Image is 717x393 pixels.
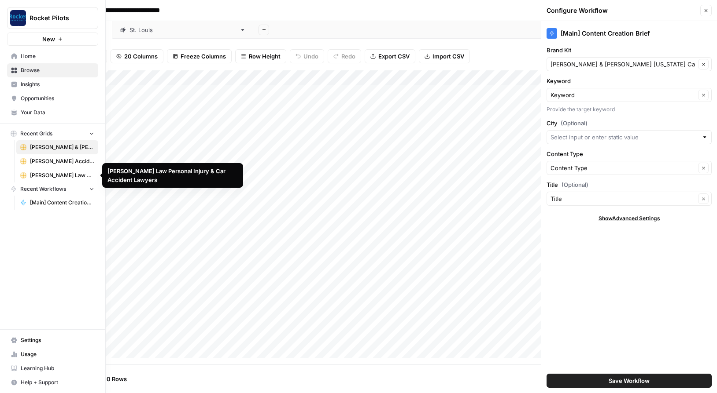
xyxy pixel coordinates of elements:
[21,95,94,102] span: Opportunities
[111,49,163,63] button: 20 Columns
[547,180,712,189] label: Title
[7,127,98,140] button: Recent Grids
[92,375,127,383] span: Add 10 Rows
[561,119,588,127] span: (Optional)
[20,130,52,138] span: Recent Grids
[341,52,355,61] span: Redo
[16,154,98,168] a: [PERSON_NAME] Accident Attorneys
[21,350,94,358] span: Usage
[551,133,698,142] input: Select input or enter static value
[547,119,712,127] label: City
[20,185,66,193] span: Recent Workflows
[551,60,695,69] input: Beck & Beck Missouri Car Accident Lawyers
[7,91,98,106] a: Opportunities
[7,63,98,77] a: Browse
[328,49,361,63] button: Redo
[30,14,83,22] span: Rocket Pilots
[547,76,712,85] label: Keyword
[551,91,695,99] input: Keyword
[167,49,232,63] button: Freeze Columns
[21,364,94,372] span: Learning Hub
[609,376,650,385] span: Save Workflow
[7,7,98,29] button: Workspace: Rocket Pilots
[21,109,94,116] span: Your Data
[16,168,98,182] a: [PERSON_NAME] Law Personal Injury & Car Accident Lawyers
[547,149,712,158] label: Content Type
[419,49,470,63] button: Import CSV
[30,143,94,151] span: [PERSON_NAME] & [PERSON_NAME] [US_STATE] Car Accident Lawyers
[129,25,236,34] div: [GEOGRAPHIC_DATA][PERSON_NAME]
[551,194,695,203] input: Title
[7,106,98,120] a: Your Data
[124,52,158,61] span: 20 Columns
[30,171,94,179] span: [PERSON_NAME] Law Personal Injury & Car Accident Lawyers
[365,49,415,63] button: Export CSV
[7,77,98,91] a: Insights
[7,182,98,196] button: Recent Workflows
[290,49,324,63] button: Undo
[7,375,98,389] button: Help + Support
[16,196,98,210] a: [Main] Content Creation Article
[599,215,660,222] span: Show Advanced Settings
[7,333,98,347] a: Settings
[181,52,226,61] span: Freeze Columns
[547,28,712,39] div: [Main] Content Creation Brief
[235,49,286,63] button: Row Height
[21,80,94,88] span: Insights
[432,52,464,61] span: Import CSV
[42,35,55,44] span: New
[7,33,98,46] button: New
[21,52,94,60] span: Home
[16,140,98,154] a: [PERSON_NAME] & [PERSON_NAME] [US_STATE] Car Accident Lawyers
[10,10,26,26] img: Rocket Pilots Logo
[7,49,98,63] a: Home
[547,106,712,113] div: Provide the target keyword
[303,52,318,61] span: Undo
[551,164,695,172] input: Content Type
[21,66,94,74] span: Browse
[7,347,98,361] a: Usage
[112,21,253,39] a: [GEOGRAPHIC_DATA][PERSON_NAME]
[21,336,94,344] span: Settings
[547,46,712,55] label: Brand Kit
[7,361,98,375] a: Learning Hub
[249,52,281,61] span: Row Height
[547,374,712,388] button: Save Workflow
[21,378,94,386] span: Help + Support
[107,167,238,184] div: [PERSON_NAME] Law Personal Injury & Car Accident Lawyers
[30,199,94,207] span: [Main] Content Creation Article
[30,157,94,165] span: [PERSON_NAME] Accident Attorneys
[562,180,588,189] span: (Optional)
[378,52,410,61] span: Export CSV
